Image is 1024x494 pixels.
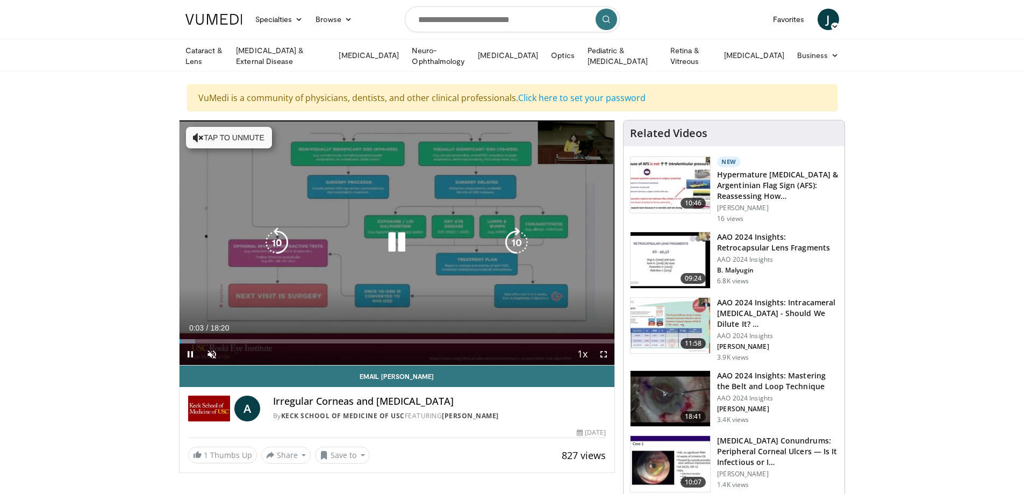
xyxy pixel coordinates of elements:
span: 18:20 [210,324,229,332]
a: J [818,9,839,30]
button: Unmute [201,343,223,365]
div: [DATE] [577,428,606,438]
div: By FEATURING [273,411,606,421]
h4: Related Videos [630,127,707,140]
a: [PERSON_NAME] [442,411,499,420]
span: 11:58 [681,338,706,349]
p: AAO 2024 Insights [717,332,838,340]
span: 10:46 [681,198,706,209]
p: 16 views [717,214,743,223]
img: 40c8dcf9-ac14-45af-8571-bda4a5b229bd.150x105_q85_crop-smart_upscale.jpg [631,157,710,213]
span: 18:41 [681,411,706,422]
button: Share [261,447,311,464]
a: 18:41 AAO 2024 Insights: Mastering the Belt and Loop Technique AAO 2024 Insights [PERSON_NAME] 3.... [630,370,838,427]
a: Click here to set your password [518,92,646,104]
img: 01f52a5c-6a53-4eb2-8a1d-dad0d168ea80.150x105_q85_crop-smart_upscale.jpg [631,232,710,288]
h3: [MEDICAL_DATA] Conundrums: Peripheral Corneal Ulcers — Is It Infectious or I… [717,435,838,468]
button: Tap to unmute [186,127,272,148]
p: B. Malyugin [717,266,838,275]
a: Pediatric & [MEDICAL_DATA] [581,45,664,67]
img: 22a3a3a3-03de-4b31-bd81-a17540334f4a.150x105_q85_crop-smart_upscale.jpg [631,371,710,427]
span: / [206,324,209,332]
button: Pause [180,343,201,365]
a: Business [791,45,846,66]
a: Optics [545,45,581,66]
div: Progress Bar [180,339,615,343]
p: AAO 2024 Insights [717,255,838,264]
a: [MEDICAL_DATA] [332,45,405,66]
img: de733f49-b136-4bdc-9e00-4021288efeb7.150x105_q85_crop-smart_upscale.jpg [631,298,710,354]
a: Email [PERSON_NAME] [180,366,615,387]
button: Save to [315,447,370,464]
span: 827 views [562,449,606,462]
button: Fullscreen [593,343,614,365]
a: 1 Thumbs Up [188,447,257,463]
a: 09:24 AAO 2024 Insights: Retrocapsular Lens Fragments AAO 2024 Insights B. Malyugin 6.8K views [630,232,838,289]
p: [PERSON_NAME] [717,405,838,413]
img: 5ede7c1e-2637-46cb-a546-16fd546e0e1e.150x105_q85_crop-smart_upscale.jpg [631,436,710,492]
a: A [234,396,260,421]
h3: AAO 2024 Insights: Retrocapsular Lens Fragments [717,232,838,253]
p: New [717,156,741,167]
video-js: Video Player [180,120,615,366]
a: 10:07 [MEDICAL_DATA] Conundrums: Peripheral Corneal Ulcers — Is It Infectious or I… [PERSON_NAME]... [630,435,838,492]
a: [MEDICAL_DATA] [718,45,791,66]
a: Cataract & Lens [179,45,230,67]
a: Keck School of Medicine of USC [281,411,405,420]
a: 11:58 AAO 2024 Insights: Intracameral [MEDICAL_DATA] - Should We Dilute It? … AAO 2024 Insights [... [630,297,838,362]
a: Browse [309,9,359,30]
p: [PERSON_NAME] [717,470,838,478]
img: VuMedi Logo [185,14,242,25]
p: 3.4K views [717,416,749,424]
p: 6.8K views [717,277,749,285]
p: 1.4K views [717,481,749,489]
input: Search topics, interventions [405,6,620,32]
p: 3.9K views [717,353,749,362]
a: 10:46 New Hypermature [MEDICAL_DATA] & Argentinian Flag Sign (AFS): Reassessing How… [PERSON_NAME... [630,156,838,223]
h3: AAO 2024 Insights: Intracameral [MEDICAL_DATA] - Should We Dilute It? … [717,297,838,330]
a: Neuro-Ophthalmology [405,45,471,67]
h4: Irregular Corneas and [MEDICAL_DATA] [273,396,606,407]
h3: Hypermature [MEDICAL_DATA] & Argentinian Flag Sign (AFS): Reassessing How… [717,169,838,202]
span: 1 [204,450,208,460]
p: [PERSON_NAME] [717,204,838,212]
h3: AAO 2024 Insights: Mastering the Belt and Loop Technique [717,370,838,392]
div: VuMedi is a community of physicians, dentists, and other clinical professionals. [187,84,837,111]
a: [MEDICAL_DATA] & External Disease [230,45,332,67]
p: AAO 2024 Insights [717,394,838,403]
a: Favorites [767,9,811,30]
button: Playback Rate [571,343,593,365]
img: Keck School of Medicine of USC [188,396,230,421]
a: [MEDICAL_DATA] [471,45,545,66]
a: Specialties [249,9,310,30]
span: 10:07 [681,477,706,488]
span: 0:03 [189,324,204,332]
p: [PERSON_NAME] [717,342,838,351]
span: 09:24 [681,273,706,284]
a: Retina & Vitreous [664,45,718,67]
